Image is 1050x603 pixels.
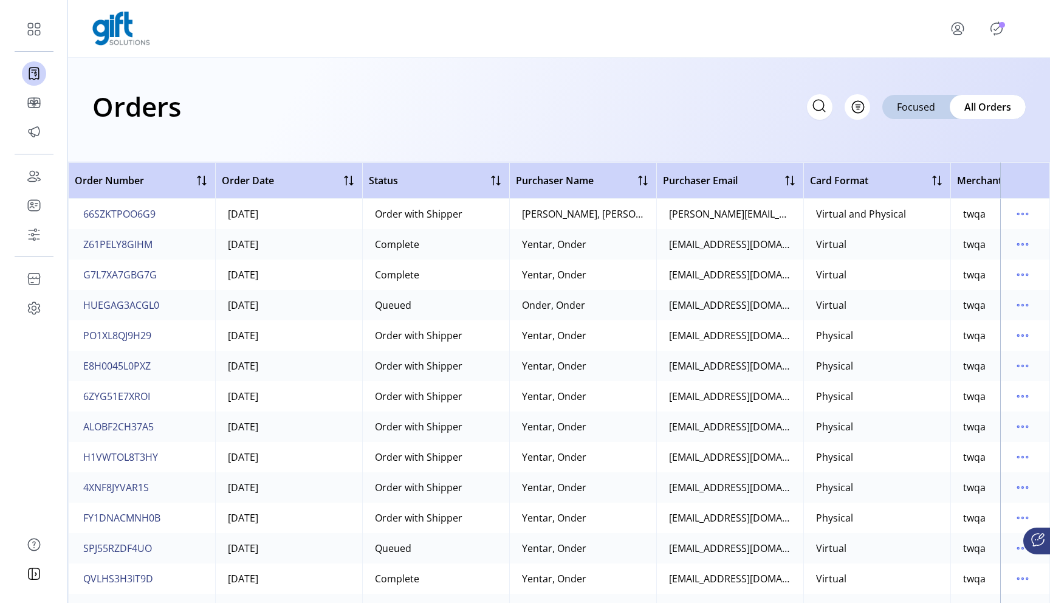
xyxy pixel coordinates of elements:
div: Order with Shipper [375,328,462,343]
td: [DATE] [215,290,362,320]
button: Publisher Panel [987,19,1006,38]
div: Yentar, Onder [522,359,586,373]
button: menu [1013,326,1032,345]
div: [EMAIL_ADDRESS][DOMAIN_NAME] [669,389,791,404]
div: Physical [816,328,853,343]
span: ALOBF2CH37A5 [83,419,154,434]
div: twqa [963,267,986,282]
div: Yentar, Onder [522,480,586,495]
div: twqa [963,359,986,373]
div: Virtual [816,237,846,252]
div: Yentar, Onder [522,511,586,525]
div: [EMAIL_ADDRESS][DOMAIN_NAME] [669,571,791,586]
div: Complete [375,237,419,252]
div: Queued [375,541,411,556]
div: Order with Shipper [375,359,462,373]
td: [DATE] [215,199,362,229]
button: H1VWTOL8T3HY [81,447,160,467]
div: Complete [375,267,419,282]
button: menu [1013,539,1032,558]
td: [DATE] [215,563,362,594]
div: Physical [816,511,853,525]
button: menu [933,14,987,43]
span: 4XNF8JYVAR1S [83,480,149,495]
button: Filter Button [845,94,870,120]
div: All Orders [950,95,1026,119]
div: Yentar, Onder [522,389,586,404]
td: [DATE] [215,229,362,260]
td: [DATE] [215,320,362,351]
div: Yentar, Onder [522,328,586,343]
div: Yentar, Onder [522,571,586,586]
span: 66SZKTPOO6G9 [83,207,156,221]
div: twqa [963,419,986,434]
div: [EMAIL_ADDRESS][DOMAIN_NAME] [669,267,791,282]
button: menu [1013,235,1032,254]
button: Z61PELY8GIHM [81,235,155,254]
div: Yentar, Onder [522,237,586,252]
div: Order with Shipper [375,480,462,495]
div: Virtual [816,541,846,556]
span: PO1XL8QJ9H29 [83,328,151,343]
button: menu [1013,387,1032,406]
td: [DATE] [215,533,362,563]
button: menu [1013,569,1032,588]
div: twqa [963,541,986,556]
span: Z61PELY8GIHM [83,237,153,252]
span: QVLHS3H3IT9D [83,571,153,586]
span: Status [369,173,398,188]
span: E8H0045L0PXZ [83,359,151,373]
td: [DATE] [215,351,362,381]
span: All Orders [964,100,1011,114]
div: twqa [963,328,986,343]
span: G7L7XA7GBG7G [83,267,157,282]
span: SPJ55RZDF4UO [83,541,152,556]
td: [DATE] [215,381,362,412]
span: Focused [897,100,935,114]
td: [DATE] [215,503,362,533]
div: twqa [963,298,986,312]
div: Physical [816,480,853,495]
span: Order Number [75,173,144,188]
button: HUEGAG3ACGL0 [81,295,162,315]
div: Focused [882,95,950,119]
button: G7L7XA7GBG7G [81,265,159,284]
div: Order with Shipper [375,207,462,221]
span: HUEGAG3ACGL0 [83,298,159,312]
div: Order with Shipper [375,389,462,404]
span: Merchant [957,173,1002,188]
div: [EMAIL_ADDRESS][DOMAIN_NAME] [669,450,791,464]
div: Yentar, Onder [522,419,586,434]
button: QVLHS3H3IT9D [81,569,156,588]
div: [EMAIL_ADDRESS][DOMAIN_NAME] [669,298,791,312]
button: menu [1013,447,1032,467]
div: Physical [816,450,853,464]
button: menu [1013,417,1032,436]
div: twqa [963,389,986,404]
div: Physical [816,359,853,373]
div: twqa [963,207,986,221]
div: [EMAIL_ADDRESS][DOMAIN_NAME] [669,359,791,373]
div: twqa [963,571,986,586]
button: FY1DNACMNH0B [81,508,163,528]
button: SPJ55RZDF4UO [81,539,154,558]
td: [DATE] [215,442,362,472]
button: menu [1013,478,1032,497]
div: Order with Shipper [375,511,462,525]
span: 6ZYG51E7XROI [83,389,150,404]
button: menu [1013,265,1032,284]
div: twqa [963,237,986,252]
span: Purchaser Name [516,173,594,188]
div: twqa [963,511,986,525]
div: Physical [816,419,853,434]
div: Physical [816,389,853,404]
div: [EMAIL_ADDRESS][DOMAIN_NAME] [669,511,791,525]
div: Yentar, Onder [522,267,586,282]
div: Queued [375,298,411,312]
div: Yentar, Onder [522,450,586,464]
button: 4XNF8JYVAR1S [81,478,151,497]
div: twqa [963,450,986,464]
div: Virtual [816,298,846,312]
button: PO1XL8QJ9H29 [81,326,154,345]
div: Virtual [816,571,846,586]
